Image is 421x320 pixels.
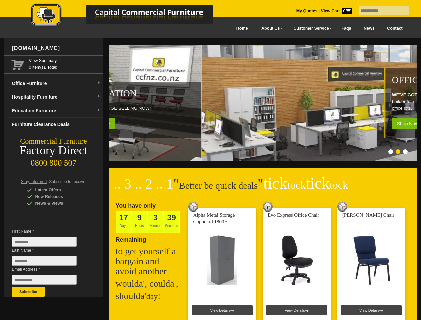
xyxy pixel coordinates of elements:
span: 9 [137,213,142,222]
img: dropdown [97,81,101,85]
span: tock [287,179,306,191]
span: Seconds [164,211,180,233]
h2: Education [83,88,198,98]
span: " [258,176,348,192]
img: Capital Commercial Furniture Logo [12,3,246,28]
span: 0 item(s), Total: [29,57,101,70]
span: .. 3 .. 2 .. 1 [114,176,174,192]
h2: to get yourself a bargain and avoid another [116,246,182,276]
span: Shop Now [83,118,115,129]
input: Email Address * [12,275,77,285]
a: Capital Commercial Furniture Logo [12,3,246,30]
a: Hospitality Furnituredropdown [9,90,103,104]
img: tick tock deal clock [337,202,347,212]
a: Furniture Clearance Deals [9,118,103,131]
div: New Releases [27,193,90,200]
a: View Cart0 [320,9,352,13]
a: Education Furnituredropdown [9,104,103,118]
span: day! [146,292,161,301]
a: Office Furnituredropdown [9,77,103,90]
img: tick tock deal clock [188,202,198,212]
div: Commercial Furniture [4,137,103,146]
span: Subscribe to receive: [49,179,86,184]
span: tick tick [263,174,348,192]
div: Factory Direct [4,146,103,155]
span: Last Name * [12,247,87,254]
li: Page dot 2 [396,149,400,154]
a: News [357,21,381,36]
h2: Better be quick deals [114,178,412,198]
span: Stay Informed [21,179,47,184]
button: Subscribe [12,287,45,297]
span: " [173,176,179,192]
a: About Us [254,21,286,36]
input: Last Name * [12,256,77,266]
input: First Name * [12,237,77,247]
a: View Summary [29,57,101,64]
h2: shoulda' [116,291,182,301]
span: Minutes [148,211,164,233]
a: Contact [381,21,409,36]
div: 0800 800 507 [4,155,103,168]
span: 17 [119,213,128,222]
li: Page dot 3 [403,149,408,154]
span: Remaining [116,234,146,243]
a: My Quotes [296,9,318,13]
span: First Name * [12,228,87,235]
img: tick tock deal clock [263,202,273,212]
span: Email Address * [12,266,87,273]
span: Hours [132,211,148,233]
li: Page dot 1 [388,149,393,154]
span: 0 [342,8,352,14]
p: LATEST RANGE SELLING NOW! [83,105,198,112]
span: You have only [116,202,156,209]
span: 3 [153,213,158,222]
span: tock [330,179,348,191]
h2: woulda', coulda', [116,279,182,289]
div: Latest Offers [27,187,90,193]
span: 39 [167,213,176,222]
strong: View Cart [321,9,352,13]
a: Faqs [335,21,358,36]
a: Customer Service [286,21,335,36]
div: [DOMAIN_NAME] [9,38,103,58]
div: News & Views [27,200,90,207]
span: Days [116,211,132,233]
img: dropdown [97,95,101,99]
img: dropdown [97,108,101,112]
